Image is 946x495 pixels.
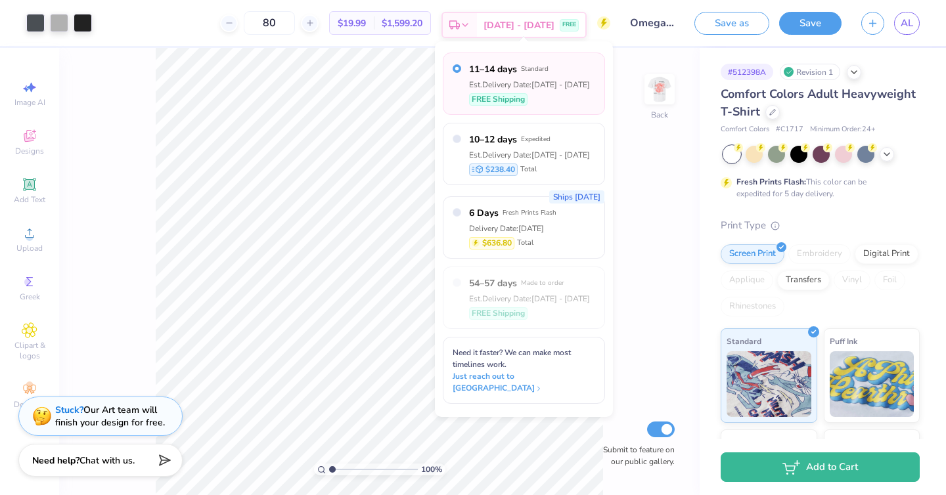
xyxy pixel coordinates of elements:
[810,124,876,135] span: Minimum Order: 24 +
[727,351,811,417] img: Standard
[562,20,576,30] span: FREE
[830,334,857,348] span: Puff Ink
[894,12,920,35] a: AL
[721,124,769,135] span: Comfort Colors
[901,16,913,31] span: AL
[776,124,803,135] span: # C1717
[874,270,905,290] div: Foil
[15,146,44,156] span: Designs
[421,463,442,475] span: 100 %
[855,244,918,264] div: Digital Print
[469,276,517,290] span: 54–57 days
[830,351,914,417] img: Puff Ink
[503,208,556,217] span: Fresh Prints Flash
[469,62,517,76] span: 11–14 days
[469,149,590,161] div: Est. Delivery Date: [DATE] - [DATE]
[469,223,556,234] div: Delivery Date: [DATE]
[472,93,525,105] span: FREE Shipping
[736,177,806,187] strong: Fresh Prints Flash:
[7,340,53,361] span: Clipart & logos
[721,244,784,264] div: Screen Print
[777,270,830,290] div: Transfers
[779,12,842,35] button: Save
[721,297,784,316] div: Rhinestones
[830,435,907,449] span: Metallic & Glitter Ink
[482,237,512,249] span: $636.80
[14,97,45,108] span: Image AI
[788,244,851,264] div: Embroidery
[453,370,595,394] span: Just reach out to [GEOGRAPHIC_DATA]
[780,64,840,80] div: Revision 1
[620,10,685,36] input: Untitled Design
[469,206,499,220] span: 6 Days
[721,452,920,482] button: Add to Cart
[16,243,43,253] span: Upload
[721,86,916,119] span: Comfort Colors Adult Heavyweight T-Shirt
[469,293,590,305] div: Est. Delivery Date: [DATE] - [DATE]
[469,133,517,146] span: 10–12 days
[55,404,83,416] strong: Stuck?
[472,307,525,319] span: FREE Shipping
[721,64,773,80] div: # 512398A
[79,454,135,467] span: Chat with us.
[55,404,165,429] div: Our Art team will finish your design for free.
[485,163,515,175] span: $238.40
[596,444,675,467] label: Submit to feature on our public gallery.
[382,16,422,30] span: $1,599.20
[14,399,45,410] span: Decorate
[646,76,673,102] img: Back
[834,270,870,290] div: Vinyl
[521,278,564,288] span: Made to order
[521,64,549,74] span: Standard
[521,135,551,144] span: Expedited
[453,347,571,370] span: Need it faster? We can make most timelines work.
[244,11,295,35] input: – –
[694,12,769,35] button: Save as
[32,454,79,467] strong: Need help?
[736,176,898,200] div: This color can be expedited for 5 day delivery.
[520,164,537,175] span: Total
[484,18,554,32] span: [DATE] - [DATE]
[721,218,920,233] div: Print Type
[20,291,40,302] span: Greek
[651,109,668,121] div: Back
[727,435,759,449] span: Neon Ink
[517,238,533,249] span: Total
[469,79,590,91] div: Est. Delivery Date: [DATE] - [DATE]
[721,270,773,290] div: Applique
[14,194,45,205] span: Add Text
[727,334,761,348] span: Standard
[338,16,366,30] span: $19.99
